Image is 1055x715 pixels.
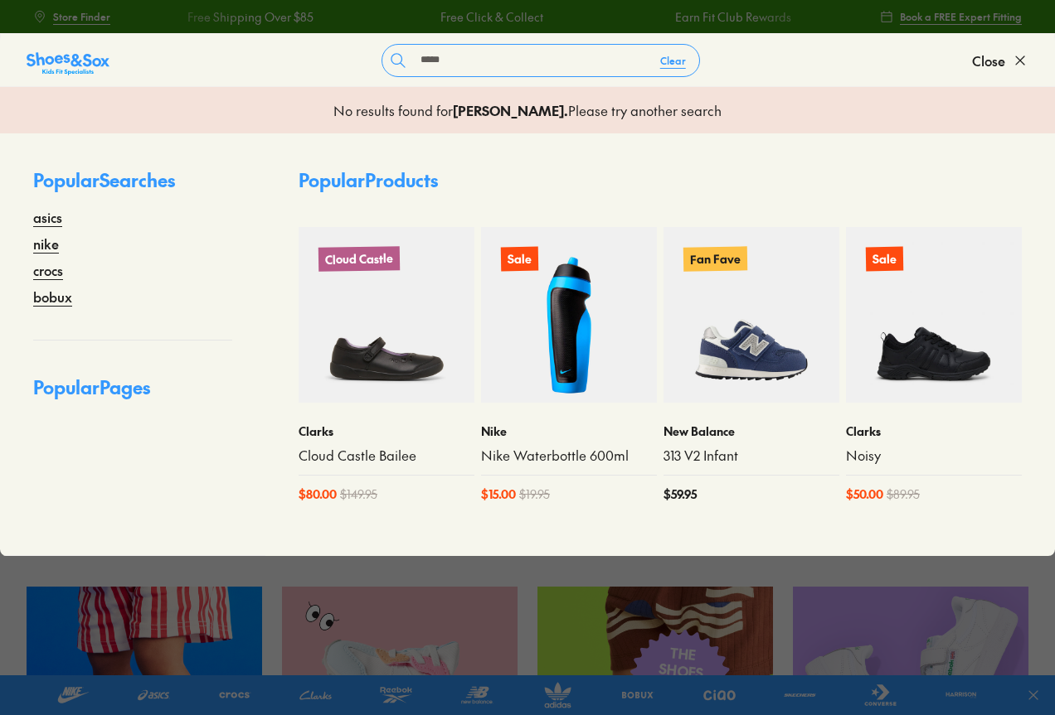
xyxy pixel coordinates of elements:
[846,423,1022,440] p: Clarks
[972,42,1028,79] button: Close
[683,246,747,271] p: Fan Fave
[664,227,839,403] a: Fan Fave
[33,207,62,227] a: asics
[481,447,657,465] a: Nike Waterbottle 600ml
[17,604,83,665] iframe: Gorgias live chat messenger
[318,246,400,272] p: Cloud Castle
[299,167,438,194] p: Popular Products
[27,47,109,74] a: Shoes &amp; Sox
[481,423,657,440] p: Nike
[91,8,217,26] a: Free Shipping Over $85
[33,234,59,254] a: nike
[887,486,920,503] span: $ 89.95
[299,447,474,465] a: Cloud Castle Bailee
[299,486,337,503] span: $ 80.00
[846,447,1022,465] a: Noisy
[846,486,883,503] span: $ 50.00
[33,287,72,307] a: bobux
[340,486,377,503] span: $ 149.95
[664,423,839,440] p: New Balance
[647,46,699,75] button: Clear
[481,227,657,403] a: Sale
[501,247,538,272] p: Sale
[33,2,110,31] a: Store Finder
[578,8,694,26] a: Earn Fit Club Rewards
[27,51,109,77] img: SNS_Logo_Responsive.svg
[33,374,232,414] p: Popular Pages
[846,227,1022,403] a: Sale
[299,423,474,440] p: Clarks
[453,101,568,119] b: [PERSON_NAME] .
[344,8,447,26] a: Free Click & Collect
[900,9,1022,24] span: Book a FREE Expert Fitting
[972,51,1005,70] span: Close
[33,260,63,280] a: crocs
[333,100,722,120] p: No results found for Please try another search
[866,247,903,272] p: Sale
[299,227,474,403] a: Cloud Castle
[519,486,550,503] span: $ 19.95
[814,8,941,26] a: Free Shipping Over $85
[664,447,839,465] a: 313 V2 Infant
[53,9,110,24] span: Store Finder
[33,167,232,207] p: Popular Searches
[481,486,516,503] span: $ 15.00
[880,2,1022,31] a: Book a FREE Expert Fitting
[664,486,697,503] span: $ 59.95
